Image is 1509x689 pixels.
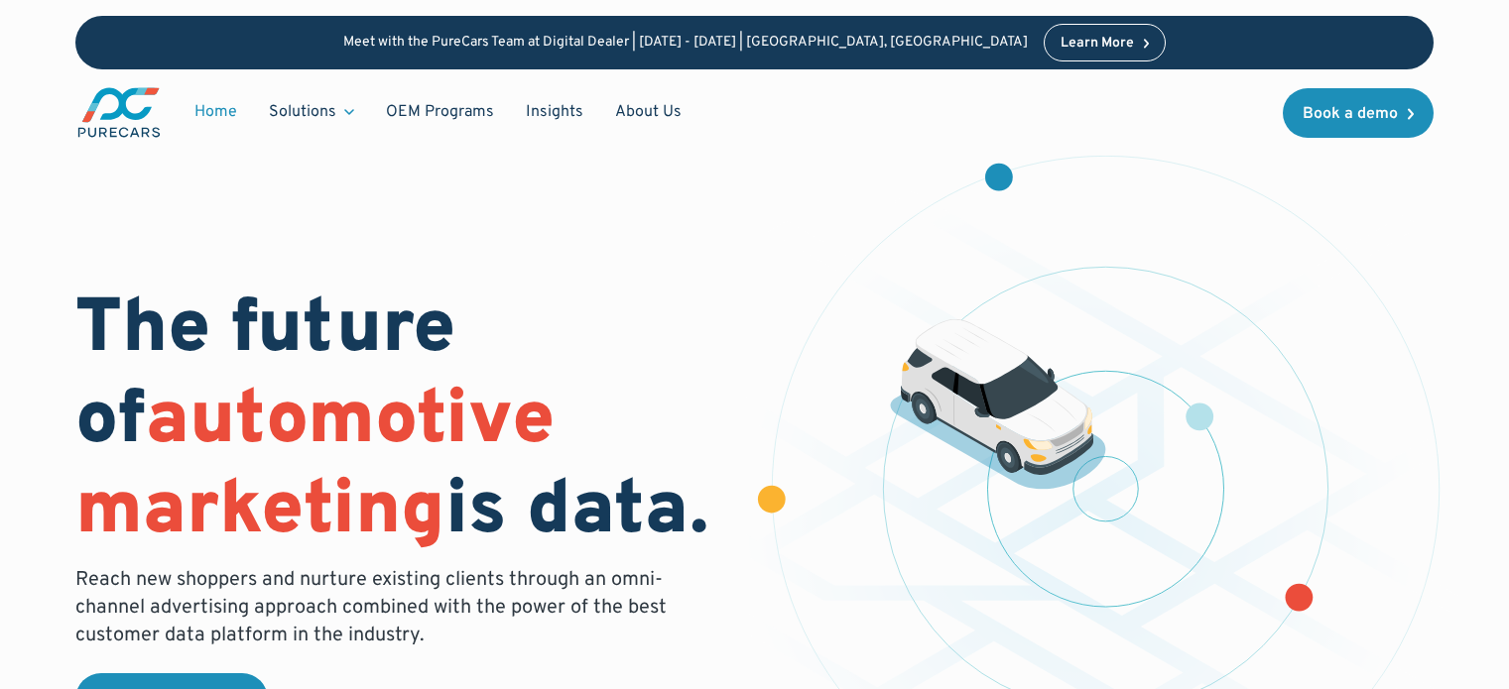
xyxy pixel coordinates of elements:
[599,93,697,131] a: About Us
[1061,37,1134,51] div: Learn More
[370,93,510,131] a: OEM Programs
[75,566,679,649] p: Reach new shoppers and nurture existing clients through an omni-channel advertising approach comb...
[269,101,336,123] div: Solutions
[75,85,163,140] img: purecars logo
[1044,24,1167,61] a: Learn More
[343,35,1028,52] p: Meet with the PureCars Team at Digital Dealer | [DATE] - [DATE] | [GEOGRAPHIC_DATA], [GEOGRAPHIC_...
[75,287,730,558] h1: The future of is data.
[75,85,163,140] a: main
[1303,106,1398,122] div: Book a demo
[510,93,599,131] a: Insights
[890,319,1106,490] img: illustration of a vehicle
[253,93,370,131] div: Solutions
[1283,88,1434,138] a: Book a demo
[75,375,555,560] span: automotive marketing
[179,93,253,131] a: Home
